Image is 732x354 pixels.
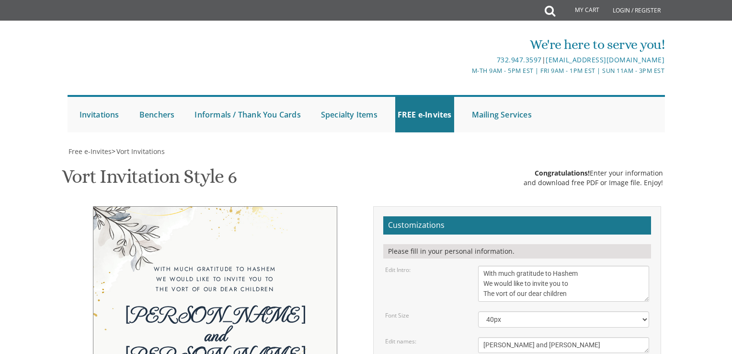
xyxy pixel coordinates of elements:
[115,147,165,156] a: Vort Invitations
[478,266,650,302] textarea: With much gratitude to Hashem We would like to invite you to The vort of our dear children
[112,147,165,156] span: >
[68,147,112,156] a: Free e-Invites
[192,97,303,132] a: Informals / Thank You Cards
[116,147,165,156] span: Vort Invitations
[319,97,380,132] a: Specialty Items
[267,54,664,66] div: |
[546,55,664,64] a: [EMAIL_ADDRESS][DOMAIN_NAME]
[469,97,534,132] a: Mailing Services
[478,337,650,353] textarea: [PERSON_NAME] and [PERSON_NAME]
[497,55,542,64] a: 732.947.3597
[535,168,590,177] span: Congratulations!
[113,264,318,295] div: With much gratitude to Hashem We would like to invite you to The vort of our dear children
[69,147,112,156] span: Free e-Invites
[554,1,606,20] a: My Cart
[383,244,651,259] div: Please fill in your personal information.
[385,337,416,345] label: Edit names:
[137,97,177,132] a: Benchers
[383,216,651,235] h2: Customizations
[77,97,122,132] a: Invitations
[524,168,663,178] div: Enter your information
[524,178,663,188] div: and download free PDF or Image file. Enjoy!
[395,97,454,132] a: FREE e-Invites
[385,311,409,319] label: Font Size
[267,66,664,76] div: M-Th 9am - 5pm EST | Fri 9am - 1pm EST | Sun 11am - 3pm EST
[62,166,236,194] h1: Vort Invitation Style 6
[385,266,411,274] label: Edit Intro:
[267,35,664,54] div: We're here to serve you!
